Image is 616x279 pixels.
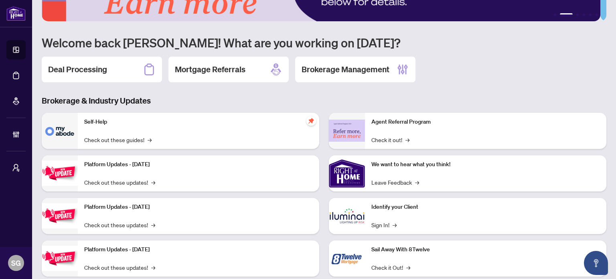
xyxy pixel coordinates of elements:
[371,135,409,144] a: Check it out!→
[42,203,78,228] img: Platform Updates - July 8, 2025
[302,64,389,75] h2: Brokerage Management
[148,135,152,144] span: →
[175,64,245,75] h2: Mortgage Referrals
[6,6,26,21] img: logo
[84,135,152,144] a: Check out these guides!→
[595,13,598,16] button: 6
[42,246,78,271] img: Platform Updates - June 23, 2025
[42,95,606,106] h3: Brokerage & Industry Updates
[84,118,313,126] p: Self-Help
[371,203,600,212] p: Identify your Client
[151,178,155,187] span: →
[151,263,155,272] span: →
[84,245,313,254] p: Platform Updates - [DATE]
[84,160,313,169] p: Platform Updates - [DATE]
[42,35,606,50] h1: Welcome back [PERSON_NAME]! What are you working on [DATE]?
[329,240,365,277] img: Sail Away With 8Twelve
[393,220,397,229] span: →
[371,245,600,254] p: Sail Away With 8Twelve
[42,161,78,186] img: Platform Updates - July 21, 2025
[329,120,365,142] img: Agent Referral Program
[48,64,107,75] h2: Deal Processing
[553,13,557,16] button: 1
[84,220,155,229] a: Check out these updates!→
[584,251,608,275] button: Open asap
[589,13,592,16] button: 5
[576,13,579,16] button: 3
[12,164,20,172] span: user-switch
[405,135,409,144] span: →
[406,263,410,272] span: →
[329,155,365,191] img: We want to hear what you think!
[151,220,155,229] span: →
[306,116,316,126] span: pushpin
[84,178,155,187] a: Check out these updates!→
[371,220,397,229] a: Sign In!→
[329,198,365,234] img: Identify your Client
[371,160,600,169] p: We want to hear what you think!
[582,13,586,16] button: 4
[560,13,573,16] button: 2
[371,118,600,126] p: Agent Referral Program
[11,257,21,269] span: SG
[371,178,419,187] a: Leave Feedback→
[84,203,313,212] p: Platform Updates - [DATE]
[84,263,155,272] a: Check out these updates!→
[371,263,410,272] a: Check it Out!→
[42,113,78,149] img: Self-Help
[415,178,419,187] span: →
